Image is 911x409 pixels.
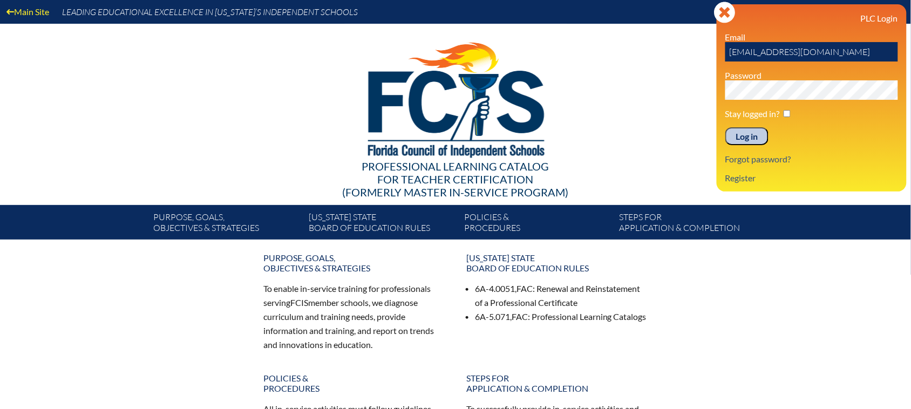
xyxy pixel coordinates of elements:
h3: PLC Login [725,13,898,23]
a: Forgot password? [721,152,796,166]
a: [US_STATE] StateBoard of Education rules [460,248,654,277]
a: Register [721,171,760,185]
li: 6A-4.0051, : Renewal and Reinstatement of a Professional Certificate [475,282,648,310]
p: To enable in-service training for professionals serving member schools, we diagnose curriculum an... [263,282,445,351]
img: FCISlogo221.eps [344,24,567,171]
a: [US_STATE] StateBoard of Education rules [304,209,460,240]
a: Policies &Procedures [257,369,451,398]
input: Log in [725,127,769,146]
span: FAC [512,311,528,322]
a: Policies &Procedures [460,209,615,240]
a: Purpose, goals,objectives & strategies [149,209,304,240]
li: 6A-5.071, : Professional Learning Catalogs [475,310,648,324]
span: for Teacher Certification [378,173,534,186]
label: Password [725,70,762,80]
div: Professional Learning Catalog (formerly Master In-service Program) [145,160,766,199]
span: FCIS [290,297,308,308]
label: Stay logged in? [725,108,780,119]
a: Purpose, goals,objectives & strategies [257,248,451,277]
a: Steps forapplication & completion [460,369,654,398]
a: Steps forapplication & completion [615,209,771,240]
span: FAC [516,283,533,294]
svg: Close [714,2,736,23]
a: Main Site [2,4,53,19]
label: Email [725,32,746,42]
